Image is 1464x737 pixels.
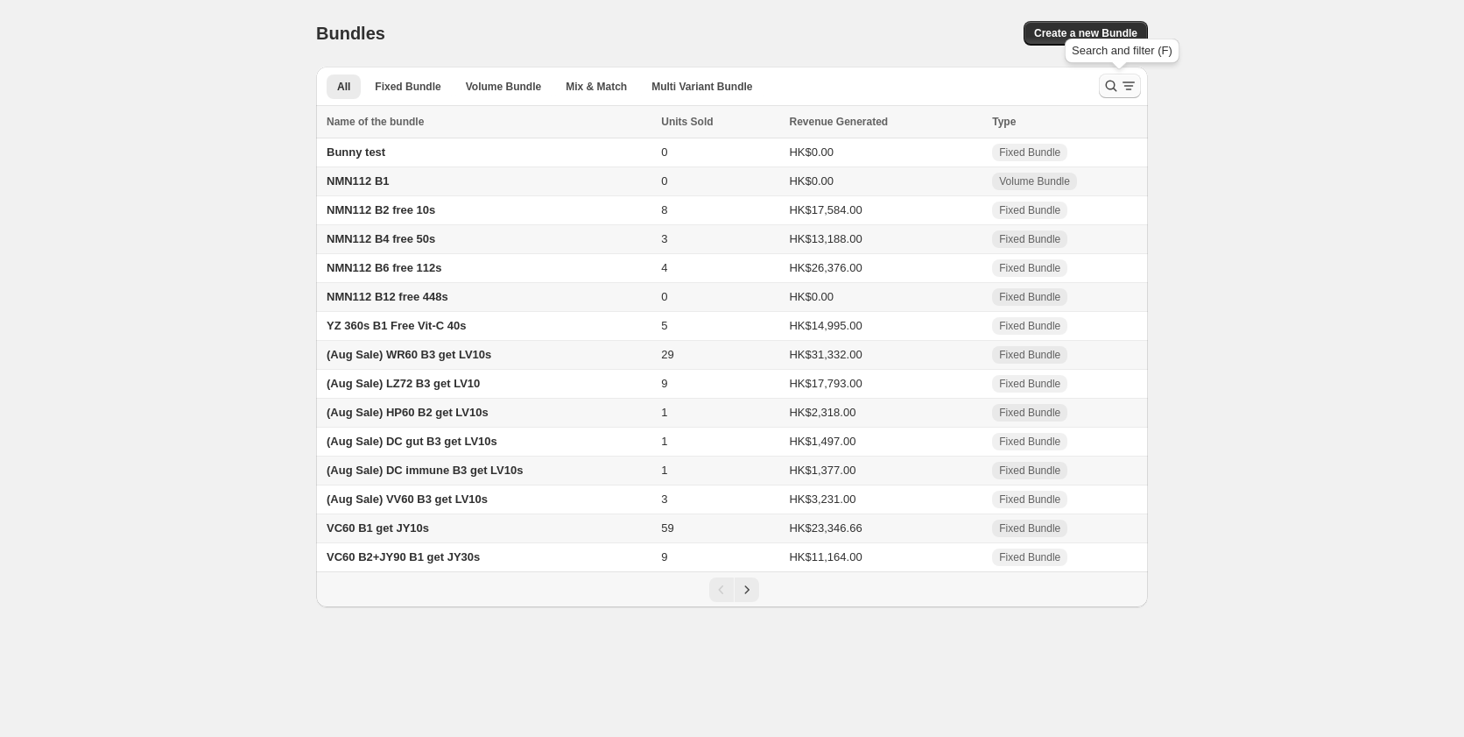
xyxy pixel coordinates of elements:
[327,203,435,216] span: NMN112 B2 free 10s
[661,203,667,216] span: 8
[327,377,480,390] span: (Aug Sale) LZ72 B3 get LV10
[327,145,385,159] span: Bunny test
[327,113,651,131] div: Name of the bundle
[327,290,448,303] span: NMN112 B12 free 448s
[789,377,862,390] span: HK$17,793.00
[661,261,667,274] span: 4
[375,80,440,94] span: Fixed Bundle
[999,464,1060,478] span: Fixed Bundle
[327,493,488,506] span: (Aug Sale) VV60 B3 get LV10s
[992,113,1137,131] div: Type
[337,80,350,94] span: All
[327,521,429,535] span: VC60 B1 get JY10s
[999,174,1070,188] span: Volume Bundle
[999,232,1060,246] span: Fixed Bundle
[789,521,862,535] span: HK$23,346.66
[999,435,1060,449] span: Fixed Bundle
[327,435,497,448] span: (Aug Sale) DC gut B3 get LV10s
[999,406,1060,420] span: Fixed Bundle
[327,319,466,332] span: YZ 360s B1 Free Vit-C 40s
[661,145,667,159] span: 0
[651,80,752,94] span: Multi Variant Bundle
[327,550,480,563] span: VC60 B2+JY90 B1 get JY30s
[999,348,1060,362] span: Fixed Bundle
[789,406,855,419] span: HK$2,318.00
[999,550,1060,564] span: Fixed Bundle
[316,23,385,44] h1: Bundles
[789,261,862,274] span: HK$26,376.00
[789,174,834,188] span: HK$0.00
[327,261,442,274] span: NMN112 B6 free 112s
[999,261,1060,275] span: Fixed Bundle
[661,550,667,563] span: 9
[661,290,667,303] span: 0
[999,493,1060,507] span: Fixed Bundle
[735,578,759,602] button: Next
[661,174,667,188] span: 0
[789,145,834,159] span: HK$0.00
[661,319,667,332] span: 5
[789,113,888,131] span: Revenue Generated
[566,80,627,94] span: Mix & Match
[789,550,862,563] span: HK$11,164.00
[789,435,855,448] span: HK$1,497.00
[789,319,862,332] span: HK$14,995.00
[1099,74,1141,98] button: Search and filter results
[999,145,1060,159] span: Fixed Bundle
[999,203,1060,217] span: Fixed Bundle
[316,571,1148,607] nav: Pagination
[327,464,523,477] span: (Aug Sale) DC immune B3 get LV10s
[661,232,667,245] span: 3
[789,113,905,131] button: Revenue Generated
[1034,26,1137,40] span: Create a new Bundle
[789,232,862,245] span: HK$13,188.00
[789,464,855,477] span: HK$1,377.00
[789,348,862,361] span: HK$31,332.00
[466,80,541,94] span: Volume Bundle
[661,348,673,361] span: 29
[661,406,667,419] span: 1
[1024,21,1148,46] button: Create a new Bundle
[999,521,1060,535] span: Fixed Bundle
[661,113,730,131] button: Units Sold
[789,290,834,303] span: HK$0.00
[999,290,1060,304] span: Fixed Bundle
[789,203,862,216] span: HK$17,584.00
[661,493,667,506] span: 3
[661,377,667,390] span: 9
[661,113,713,131] span: Units Sold
[661,435,667,448] span: 1
[327,406,489,419] span: (Aug Sale) HP60 B2 get LV10s
[327,174,390,188] span: NMN112 B1
[999,377,1060,391] span: Fixed Bundle
[327,232,435,245] span: NMN112 B4 free 50s
[661,521,673,535] span: 59
[327,348,491,361] span: (Aug Sale) WR60 B3 get LV10s
[789,493,855,506] span: HK$3,231.00
[661,464,667,477] span: 1
[999,319,1060,333] span: Fixed Bundle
